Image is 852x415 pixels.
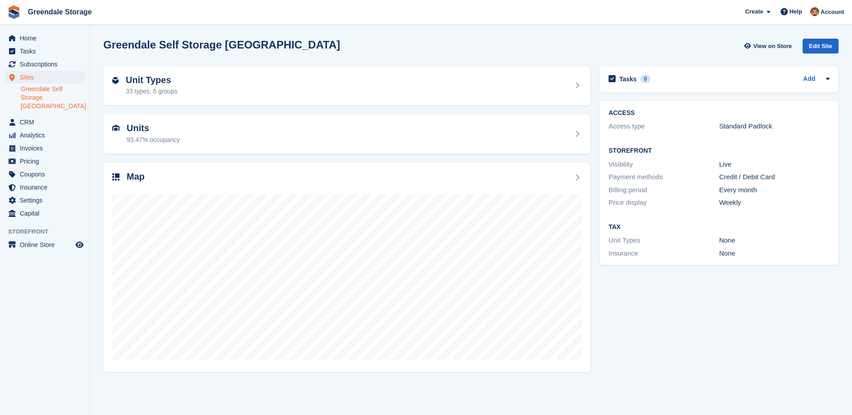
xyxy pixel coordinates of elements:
div: Insurance [609,248,719,259]
div: 33 types, 6 groups [126,87,177,96]
div: Standard Padlock [719,121,830,132]
a: Greendale Self Storage [GEOGRAPHIC_DATA] [21,85,85,110]
a: menu [4,45,85,57]
div: Price display [609,198,719,208]
a: menu [4,194,85,207]
div: 0 [640,75,651,83]
span: Home [20,32,74,44]
a: Unit Types 33 types, 6 groups [103,66,591,106]
div: Every month [719,185,830,195]
span: Invoices [20,142,74,155]
a: menu [4,155,85,168]
a: menu [4,71,85,84]
span: Sites [20,71,74,84]
div: Live [719,159,830,170]
h2: Greendale Self Storage [GEOGRAPHIC_DATA] [103,39,340,51]
img: stora-icon-8386f47178a22dfd0bd8f6a31ec36ba5ce8667c1dd55bd0f319d3a0aa187defe.svg [7,5,21,19]
a: menu [4,116,85,128]
span: Coupons [20,168,74,181]
h2: Unit Types [126,75,177,85]
a: Map [103,163,591,372]
img: unit-type-icn-2b2737a686de81e16bb02015468b77c625bbabd49415b5ef34ead5e3b44a266d.svg [112,77,119,84]
span: Pricing [20,155,74,168]
span: Capital [20,207,74,220]
span: Tasks [20,45,74,57]
div: Weekly [719,198,830,208]
img: Justin Swingler [810,7,819,16]
a: menu [4,142,85,155]
h2: Storefront [609,147,830,155]
a: menu [4,129,85,141]
h2: ACCESS [609,110,830,117]
a: menu [4,32,85,44]
div: Unit Types [609,235,719,246]
a: Units 93.47% occupancy [103,114,591,154]
span: CRM [20,116,74,128]
a: Greendale Storage [24,4,95,19]
div: Access type [609,121,719,132]
a: Edit Site [803,39,839,57]
h2: Units [127,123,180,133]
a: menu [4,238,85,251]
span: Create [745,7,763,16]
a: menu [4,181,85,194]
a: View on Store [743,39,795,53]
span: View on Store [753,42,792,51]
div: Billing period [609,185,719,195]
h2: Map [127,172,145,182]
div: None [719,235,830,246]
h2: Tasks [619,75,637,83]
span: Analytics [20,129,74,141]
div: Edit Site [803,39,839,53]
a: menu [4,168,85,181]
a: menu [4,207,85,220]
div: None [719,248,830,259]
a: menu [4,58,85,71]
img: map-icn-33ee37083ee616e46c38cad1a60f524a97daa1e2b2c8c0bc3eb3415660979fc1.svg [112,173,119,181]
img: unit-icn-7be61d7bf1b0ce9d3e12c5938cc71ed9869f7b940bace4675aadf7bd6d80202e.svg [112,125,119,131]
span: Subscriptions [20,58,74,71]
div: Payment methods [609,172,719,182]
div: 93.47% occupancy [127,135,180,145]
span: Storefront [8,227,89,236]
a: Preview store [74,239,85,250]
span: Online Store [20,238,74,251]
span: Account [821,8,844,17]
span: Insurance [20,181,74,194]
div: Credit / Debit Card [719,172,830,182]
span: Settings [20,194,74,207]
h2: Tax [609,224,830,231]
a: Add [803,74,815,84]
div: Visibility [609,159,719,170]
span: Help [790,7,802,16]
